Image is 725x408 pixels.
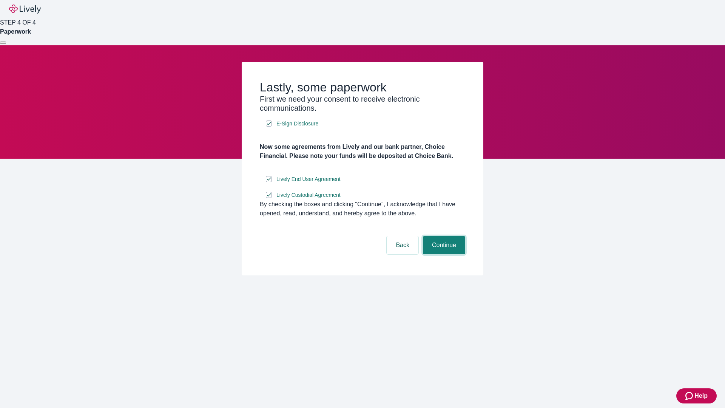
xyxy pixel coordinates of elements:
span: Lively Custodial Agreement [276,191,341,199]
h4: Now some agreements from Lively and our bank partner, Choice Financial. Please note your funds wi... [260,142,465,161]
a: e-sign disclosure document [275,175,342,184]
span: Lively End User Agreement [276,175,341,183]
h2: Lastly, some paperwork [260,80,465,94]
a: e-sign disclosure document [275,190,342,200]
span: Help [694,391,708,400]
span: E-Sign Disclosure [276,120,318,128]
button: Continue [423,236,465,254]
a: e-sign disclosure document [275,119,320,128]
button: Zendesk support iconHelp [676,388,717,403]
img: Lively [9,5,41,14]
button: Back [387,236,418,254]
svg: Zendesk support icon [685,391,694,400]
h3: First we need your consent to receive electronic communications. [260,94,465,113]
div: By checking the boxes and clicking “Continue", I acknowledge that I have opened, read, understand... [260,200,465,218]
